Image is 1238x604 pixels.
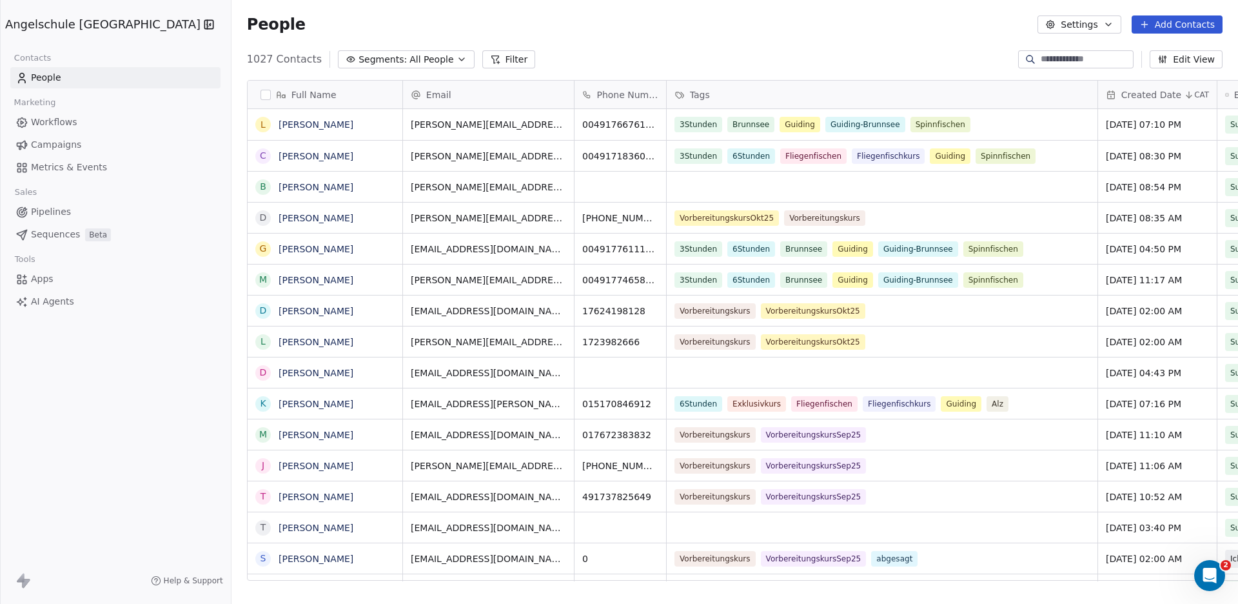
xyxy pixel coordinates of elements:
a: [PERSON_NAME] [279,151,353,161]
a: Metrics & Events [10,157,221,178]
span: Fliegenfischkurs [863,396,936,412]
span: Email [426,88,451,101]
span: [PERSON_NAME][EMAIL_ADDRESS][DOMAIN_NAME] [411,212,566,225]
span: [EMAIL_ADDRESS][DOMAIN_NAME] [411,428,566,441]
span: Guiding [780,117,820,132]
a: [PERSON_NAME] [279,461,353,471]
div: C [260,149,266,163]
span: [EMAIL_ADDRESS][DOMAIN_NAME] [411,305,566,317]
span: Apps [31,272,54,286]
span: 00491774658245 [582,274,658,287]
span: [DATE] 04:50 PM [1106,243,1209,256]
a: Campaigns [10,134,221,156]
span: Sales [9,183,43,202]
div: Email [403,81,574,108]
div: D [259,211,266,225]
span: Brunnsee [780,272,827,288]
span: 491737825649 [582,490,658,503]
span: [EMAIL_ADDRESS][DOMAIN_NAME] [411,490,566,503]
span: CAT [1194,90,1209,100]
span: 004917667619342 [582,118,658,131]
span: [PERSON_NAME][EMAIL_ADDRESS][DOMAIN_NAME] [411,459,566,472]
span: Tools [9,250,41,269]
a: Apps [10,268,221,290]
span: Guiding [832,241,873,257]
span: Workflows [31,116,77,129]
span: AI Agents [31,295,74,308]
span: [DATE] 08:35 AM [1106,212,1209,225]
span: [PERSON_NAME][EMAIL_ADDRESS][DOMAIN_NAME] [411,181,566,194]
span: [EMAIL_ADDRESS][DOMAIN_NAME] [411,367,566,379]
div: D [259,366,266,379]
span: Sequences [31,228,80,241]
span: Brunnsee [780,241,827,257]
a: SequencesBeta [10,224,221,245]
a: [PERSON_NAME] [279,213,353,223]
div: Created DateCAT [1098,81,1217,108]
span: 6Stunden [727,148,775,164]
span: All People [409,53,453,66]
span: [EMAIL_ADDRESS][PERSON_NAME][DOMAIN_NAME] [411,398,566,410]
span: [DATE] 10:52 AM [1106,490,1209,503]
a: [PERSON_NAME] [279,337,353,347]
div: M [259,428,267,441]
span: Spinnfischen [910,117,970,132]
span: VorbereitungskursSep25 [760,427,866,443]
span: Spinnfischen [963,241,1023,257]
span: [PHONE_NUMBER] [582,459,658,472]
span: [PERSON_NAME][EMAIL_ADDRESS][PERSON_NAME][DOMAIN_NAME] [411,274,566,287]
span: [PHONE_NUMBER] [582,212,658,225]
a: Pipelines [10,201,221,223]
span: [PERSON_NAME][EMAIL_ADDRESS][PERSON_NAME][DOMAIN_NAME] [411,336,566,348]
span: Full Name [291,88,337,101]
a: [PERSON_NAME] [279,244,353,254]
span: Beta [85,228,111,241]
div: J [262,459,264,472]
span: [DATE] 03:40 PM [1106,521,1209,534]
span: Brunnsee [727,117,774,132]
span: [DATE] 08:30 PM [1106,150,1209,163]
span: People [247,15,306,34]
a: [PERSON_NAME] [279,368,353,378]
span: Spinnfischen [976,148,1036,164]
span: 3Stunden [674,272,722,288]
span: Campaigns [31,138,81,152]
span: 1723982666 [582,336,658,348]
a: [PERSON_NAME] [279,399,353,409]
span: Help & Support [164,576,223,586]
div: G [259,242,266,256]
span: Vorbereitungskurs [674,551,756,567]
span: Guiding-Brunnsee [878,272,958,288]
span: Vorbereitungskurs [674,334,756,350]
a: AI Agents [10,291,221,312]
span: Vorbereitungskurs [674,458,756,474]
span: 00491718360055 [582,150,658,163]
div: Tags [667,81,1097,108]
span: [DATE] 07:10 PM [1106,118,1209,131]
span: Vorbereitungskurs [674,427,756,443]
button: Edit View [1150,50,1223,68]
span: 6Stunden [674,396,722,412]
span: [DATE] 02:00 AM [1106,305,1209,317]
span: VorbereitungskursSep25 [760,489,866,505]
div: T [260,490,266,503]
span: 3Stunden [674,117,722,132]
span: Created Date [1121,88,1181,101]
div: K [260,397,266,410]
span: 017672383832 [582,428,658,441]
span: 015170846912 [582,398,658,410]
span: 2 [1221,560,1231,570]
div: L [260,335,266,348]
div: grid [248,109,403,581]
span: 0 [582,552,658,565]
span: [EMAIL_ADDRESS][DOMAIN_NAME] [411,521,566,534]
span: VorbereitungskursOkt25 [674,210,779,226]
span: Alz [987,396,1008,412]
button: Add Contacts [1132,15,1223,34]
span: VorbereitungskursSep25 [760,551,866,567]
span: [DATE] 11:17 AM [1106,274,1209,287]
div: L [260,118,266,132]
span: Contacts [8,48,57,68]
span: Guiding-Brunnsee [878,241,958,257]
span: Vorbereitungskurs [674,303,756,319]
